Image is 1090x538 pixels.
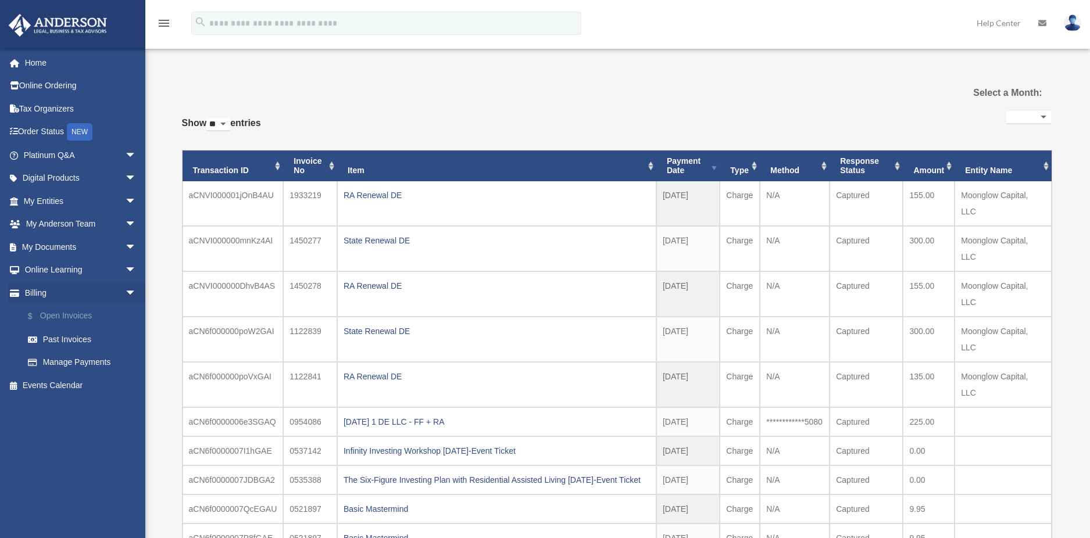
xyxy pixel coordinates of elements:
td: [DATE] [656,181,720,226]
td: Moonglow Capital, LLC [955,362,1051,407]
td: aCN6f0000007QcEGAU [183,494,284,523]
label: Show entries [182,115,261,143]
td: Moonglow Capital, LLC [955,317,1051,362]
td: [DATE] [656,407,720,436]
td: Captured [830,436,903,465]
td: Captured [830,317,903,362]
label: Select a Month: [914,85,1042,101]
th: Invoice No: activate to sort column ascending [283,150,337,182]
td: Captured [830,181,903,226]
a: Events Calendar [8,374,154,397]
td: 9.95 [903,494,955,523]
div: RA Renewal DE [344,187,650,203]
td: 0.00 [903,436,955,465]
td: Captured [830,362,903,407]
td: aCN6f000000poW2GAI [183,317,284,362]
td: Charge [720,181,760,226]
td: aCN6f000000poVxGAI [183,362,284,407]
td: Captured [830,494,903,523]
a: Online Learningarrow_drop_down [8,259,154,282]
i: search [194,16,207,28]
td: 135.00 [903,362,955,407]
td: aCN6f0000007JDBGA2 [183,465,284,494]
td: Charge [720,436,760,465]
div: Infinity Investing Workshop [DATE]-Event Ticket [344,443,650,459]
td: aCNVI000000mnKz4AI [183,226,284,271]
div: NEW [67,123,92,141]
img: Anderson Advisors Platinum Portal [5,14,110,37]
td: N/A [760,181,830,226]
i: menu [157,16,171,30]
div: RA Renewal DE [344,278,650,294]
a: $Open Invoices [16,304,154,328]
th: Item: activate to sort column ascending [337,150,656,182]
span: arrow_drop_down [125,144,148,167]
td: [DATE] [656,226,720,271]
div: Basic Mastermind [344,501,650,517]
div: RA Renewal DE [344,368,650,385]
span: $ [34,309,40,324]
td: Charge [720,271,760,317]
div: State Renewal DE [344,232,650,249]
td: 155.00 [903,271,955,317]
th: Amount: activate to sort column ascending [903,150,955,182]
th: Response Status: activate to sort column ascending [830,150,903,182]
td: Moonglow Capital, LLC [955,226,1051,271]
th: Method: activate to sort column ascending [760,150,830,182]
td: 1933219 [283,181,337,226]
td: N/A [760,317,830,362]
div: The Six-Figure Investing Plan with Residential Assisted Living [DATE]-Event Ticket [344,472,650,488]
td: 0535388 [283,465,337,494]
td: aCN6f0000006e3SGAQ [183,407,284,436]
td: 225.00 [903,407,955,436]
div: State Renewal DE [344,323,650,339]
a: Order StatusNEW [8,120,154,144]
td: aCNVI000000DhvB4AS [183,271,284,317]
td: N/A [760,226,830,271]
a: Online Ordering [8,74,154,98]
td: N/A [760,271,830,317]
td: Captured [830,407,903,436]
a: Digital Productsarrow_drop_down [8,167,154,190]
span: arrow_drop_down [125,213,148,236]
td: aCN6f0000007I1hGAE [183,436,284,465]
a: Home [8,51,154,74]
th: Transaction ID: activate to sort column ascending [183,150,284,182]
th: Entity Name: activate to sort column ascending [955,150,1051,182]
td: N/A [760,465,830,494]
td: Charge [720,465,760,494]
span: arrow_drop_down [125,259,148,282]
div: [DATE] 1 DE LLC - FF + RA [344,414,650,430]
span: arrow_drop_down [125,235,148,259]
a: My Anderson Teamarrow_drop_down [8,213,154,236]
td: 1450278 [283,271,337,317]
td: 300.00 [903,317,955,362]
td: Captured [830,226,903,271]
td: aCNVI000001jOnB4AU [183,181,284,226]
td: 155.00 [903,181,955,226]
td: 300.00 [903,226,955,271]
td: 0537142 [283,436,337,465]
td: 1122839 [283,317,337,362]
a: Tax Organizers [8,97,154,120]
td: Moonglow Capital, LLC [955,181,1051,226]
td: Charge [720,317,760,362]
td: Captured [830,271,903,317]
td: Charge [720,407,760,436]
td: 1450277 [283,226,337,271]
td: Charge [720,362,760,407]
td: N/A [760,436,830,465]
th: Payment Date: activate to sort column ascending [656,150,720,182]
a: Past Invoices [16,328,148,351]
span: arrow_drop_down [125,281,148,305]
td: [DATE] [656,436,720,465]
td: [DATE] [656,362,720,407]
img: User Pic [1064,15,1081,31]
td: 0954086 [283,407,337,436]
th: Type: activate to sort column ascending [720,150,760,182]
td: Charge [720,494,760,523]
td: Charge [720,226,760,271]
a: Manage Payments [16,351,154,374]
td: Moonglow Capital, LLC [955,271,1051,317]
td: 0.00 [903,465,955,494]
